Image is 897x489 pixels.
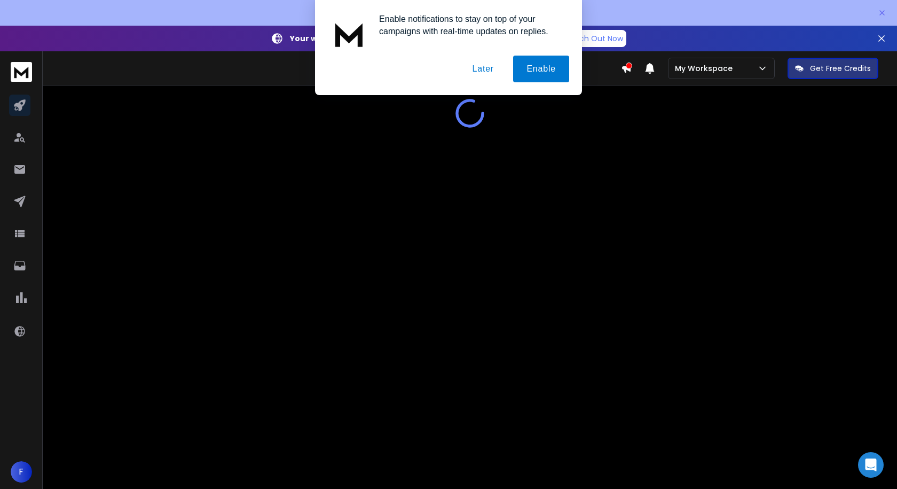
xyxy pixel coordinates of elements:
div: Open Intercom Messenger [858,452,884,478]
button: Later [459,56,507,82]
button: Enable [513,56,569,82]
div: Enable notifications to stay on top of your campaigns with real-time updates on replies. [371,13,569,37]
button: F [11,461,32,483]
img: notification icon [328,13,371,56]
